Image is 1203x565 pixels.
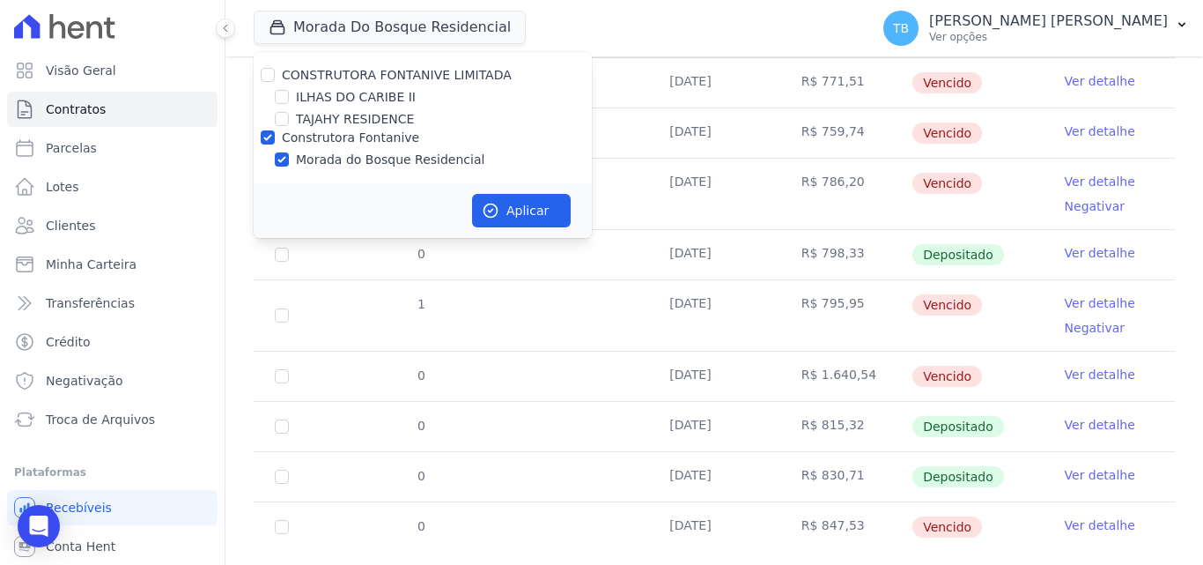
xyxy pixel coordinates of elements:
[7,529,218,564] a: Conta Hent
[648,230,779,279] td: [DATE]
[14,462,210,483] div: Plataformas
[46,62,116,79] span: Visão Geral
[46,256,137,273] span: Minha Carteira
[472,194,571,227] button: Aplicar
[1065,466,1135,484] a: Ver detalhe
[7,490,218,525] a: Recebíveis
[275,369,289,383] input: default
[912,416,1004,437] span: Depositado
[648,58,779,108] td: [DATE]
[1065,72,1135,90] a: Ver detalhe
[929,12,1168,30] p: [PERSON_NAME] [PERSON_NAME]
[780,402,911,451] td: R$ 815,32
[912,366,982,387] span: Vencido
[282,68,512,82] label: CONSTRUTORA FONTANIVE LIMITADA
[7,324,218,360] a: Crédito
[648,352,779,401] td: [DATE]
[46,139,97,157] span: Parcelas
[780,352,911,401] td: R$ 1.640,54
[46,178,79,196] span: Lotes
[7,286,218,321] a: Transferências
[46,217,95,234] span: Clientes
[7,130,218,166] a: Parcelas
[912,72,982,93] span: Vencido
[648,108,779,158] td: [DATE]
[275,248,289,262] input: Só é possível selecionar pagamentos em aberto
[912,466,1004,487] span: Depositado
[416,419,425,433] span: 0
[929,30,1168,44] p: Ver opções
[1065,244,1135,262] a: Ver detalhe
[275,520,289,534] input: default
[7,247,218,282] a: Minha Carteira
[275,420,289,434] input: Só é possível selecionar pagamentos em aberto
[7,169,218,204] a: Lotes
[1065,199,1126,213] a: Negativar
[46,100,106,118] span: Contratos
[46,333,91,351] span: Crédito
[46,499,112,517] span: Recebíveis
[416,247,425,261] span: 0
[648,159,779,229] td: [DATE]
[780,280,911,351] td: R$ 795,95
[7,402,218,437] a: Troca de Arquivos
[780,58,911,108] td: R$ 771,51
[296,110,414,129] label: TAJAHY RESIDENCE
[912,517,982,538] span: Vencido
[1065,517,1135,534] a: Ver detalhe
[893,22,909,34] span: TB
[912,123,982,144] span: Vencido
[1065,416,1135,434] a: Ver detalhe
[869,4,1203,53] button: TB [PERSON_NAME] [PERSON_NAME] Ver opções
[7,208,218,243] a: Clientes
[780,108,911,158] td: R$ 759,74
[7,92,218,127] a: Contratos
[912,294,982,316] span: Vencido
[254,11,526,44] button: Morada Do Bosque Residencial
[296,151,484,169] label: Morada do Bosque Residencial
[912,173,982,194] span: Vencido
[780,452,911,502] td: R$ 830,71
[46,538,115,555] span: Conta Hent
[648,502,779,552] td: [DATE]
[275,470,289,484] input: Só é possível selecionar pagamentos em aberto
[282,130,419,145] label: Construtora Fontanive
[18,505,60,547] div: Open Intercom Messenger
[416,368,425,383] span: 0
[46,372,123,390] span: Negativação
[416,519,425,533] span: 0
[7,53,218,88] a: Visão Geral
[1065,321,1126,335] a: Negativar
[46,294,135,312] span: Transferências
[416,469,425,483] span: 0
[648,280,779,351] td: [DATE]
[7,363,218,398] a: Negativação
[416,297,425,311] span: 1
[1065,173,1135,190] a: Ver detalhe
[1065,366,1135,383] a: Ver detalhe
[46,411,155,428] span: Troca de Arquivos
[648,402,779,451] td: [DATE]
[780,502,911,552] td: R$ 847,53
[1065,123,1135,140] a: Ver detalhe
[296,88,416,107] label: ILHAS DO CARIBE II
[275,309,289,323] input: default
[1065,294,1135,312] a: Ver detalhe
[780,230,911,279] td: R$ 798,33
[648,452,779,502] td: [DATE]
[912,244,1004,265] span: Depositado
[780,159,911,229] td: R$ 786,20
